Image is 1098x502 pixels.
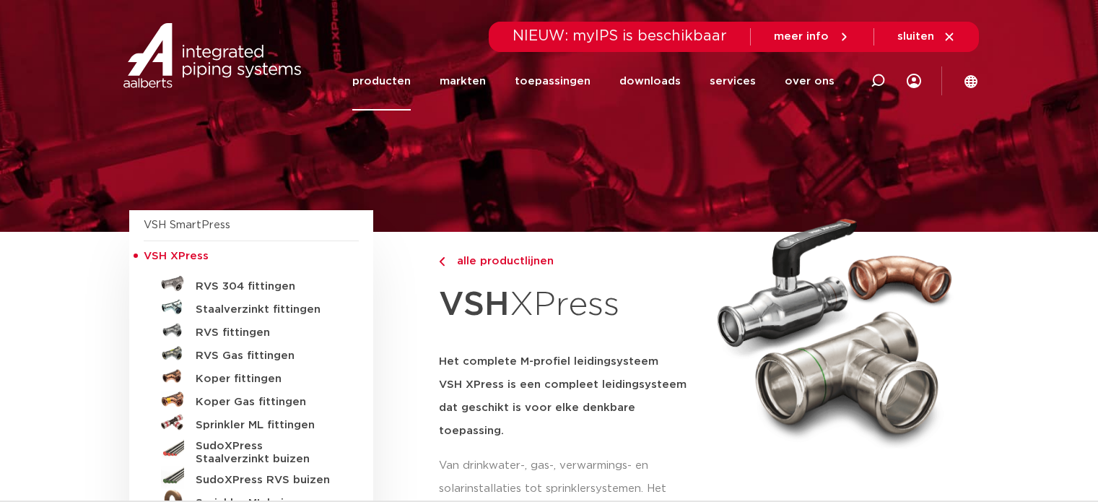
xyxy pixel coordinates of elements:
[774,31,829,42] span: meer info
[196,396,339,409] h5: Koper Gas fittingen
[439,257,445,267] img: chevron-right.svg
[448,256,554,267] span: alle productlijnen
[439,277,700,333] h1: XPress
[144,342,359,365] a: RVS Gas fittingen
[619,52,681,111] a: downloads
[144,220,230,230] a: VSH SmartPress
[144,388,359,411] a: Koper Gas fittingen
[439,350,700,443] h5: Het complete M-profiel leidingsysteem VSH XPress is een compleet leidingsysteem dat geschikt is v...
[440,52,486,111] a: markten
[352,52,411,111] a: producten
[144,365,359,388] a: Koper fittingen
[196,373,339,386] h5: Koper fittingen
[196,303,339,316] h5: Staalverzinkt fittingen
[897,30,956,43] a: sluiten
[196,350,339,363] h5: RVS Gas fittingen
[144,411,359,434] a: Sprinkler ML fittingen
[439,288,510,321] strong: VSH
[907,52,921,111] div: my IPS
[144,319,359,342] a: RVS fittingen
[513,29,727,43] span: NIEUW: myIPS is beschikbaar
[196,419,339,432] h5: Sprinkler ML fittingen
[515,52,591,111] a: toepassingen
[439,253,700,270] a: alle productlijnen
[785,52,835,111] a: over ons
[774,30,850,43] a: meer info
[144,251,209,261] span: VSH XPress
[352,52,835,111] nav: Menu
[196,326,339,339] h5: RVS fittingen
[144,466,359,489] a: SudoXPress RVS buizen
[196,280,339,293] h5: RVS 304 fittingen
[144,295,359,319] a: Staalverzinkt fittingen
[196,474,339,487] h5: SudoXPress RVS buizen
[144,272,359,295] a: RVS 304 fittingen
[897,31,934,42] span: sluiten
[710,52,756,111] a: services
[144,434,359,466] a: SudoXPress Staalverzinkt buizen
[196,440,339,466] h5: SudoXPress Staalverzinkt buizen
